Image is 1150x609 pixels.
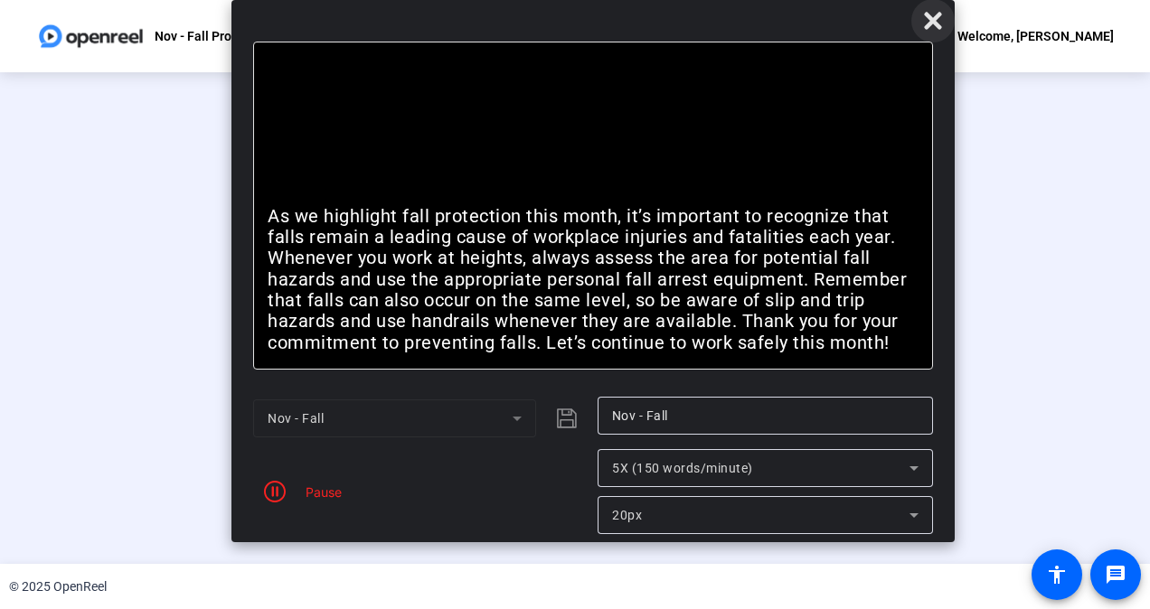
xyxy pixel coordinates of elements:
mat-icon: accessibility [1046,564,1068,586]
p: As we highlight fall protection this month, it’s important to recognize that falls remain a leadi... [268,206,919,354]
div: Pause [297,483,342,501]
span: 5X (150 words/minute) [612,461,753,475]
div: Welcome, [PERSON_NAME] [957,25,1114,47]
div: © 2025 OpenReel [9,577,107,596]
p: Nov - Fall Protection [155,25,272,47]
span: 20px [612,508,642,522]
mat-icon: message [1105,564,1126,586]
input: Title [612,405,919,426]
img: OpenReel logo [36,18,146,54]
